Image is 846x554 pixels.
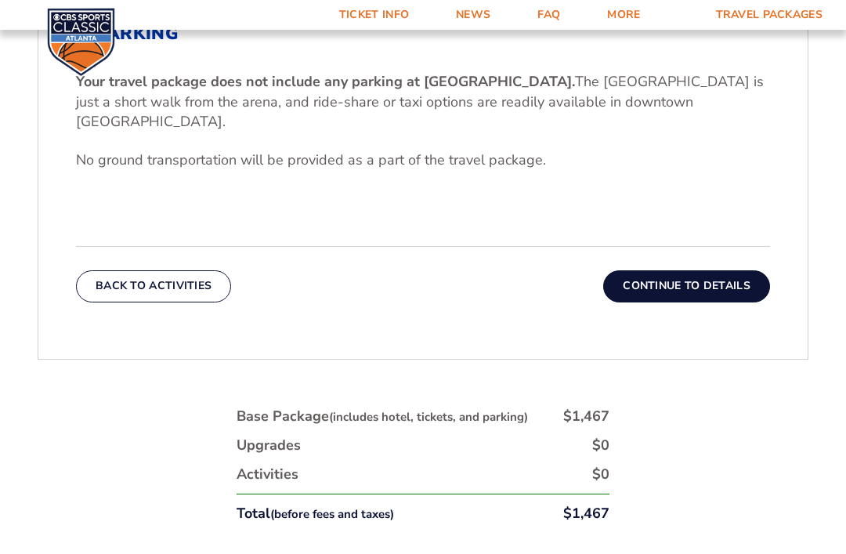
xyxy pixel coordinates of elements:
[563,407,609,426] div: $1,467
[603,270,770,302] button: Continue To Details
[270,506,394,522] small: (before fees and taxes)
[76,270,231,302] button: Back To Activities
[592,465,609,484] div: $0
[47,8,115,76] img: CBS Sports Classic
[76,24,770,44] h2: 5. Parking
[237,407,528,426] div: Base Package
[76,72,575,91] b: Your travel package does not include any parking at [GEOGRAPHIC_DATA].
[237,436,301,455] div: Upgrades
[329,409,528,425] small: (includes hotel, tickets, and parking)
[592,436,609,455] div: $0
[237,465,298,484] div: Activities
[563,504,609,523] div: $1,467
[237,504,394,523] div: Total
[76,150,770,170] p: No ground transportation will be provided as a part of the travel package.
[76,72,770,132] p: The [GEOGRAPHIC_DATA] is just a short walk from the arena, and ride-share or taxi options are rea...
